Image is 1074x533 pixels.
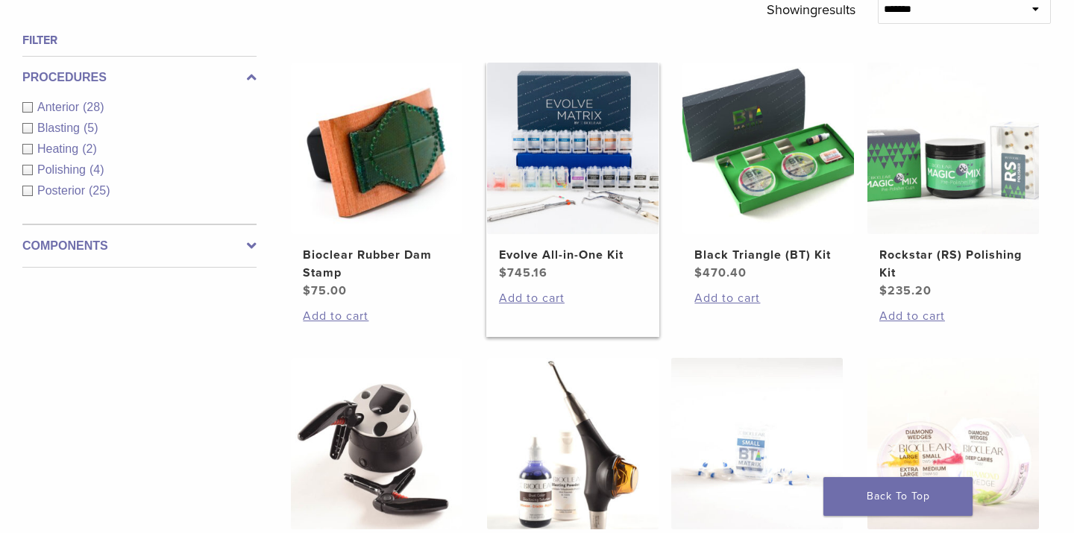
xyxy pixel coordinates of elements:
[694,265,703,280] span: $
[37,142,82,155] span: Heating
[487,63,659,234] img: Evolve All-in-One Kit
[867,63,1040,300] a: Rockstar (RS) Polishing KitRockstar (RS) Polishing Kit $235.20
[682,63,855,282] a: Black Triangle (BT) KitBlack Triangle (BT) Kit $470.40
[82,142,97,155] span: (2)
[303,283,347,298] bdi: 75.00
[694,265,747,280] bdi: 470.40
[499,246,647,264] h2: Evolve All-in-One Kit
[499,289,647,307] a: Add to cart: “Evolve All-in-One Kit”
[37,101,83,113] span: Anterior
[303,307,450,325] a: Add to cart: “Bioclear Rubber Dam Stamp”
[291,358,462,529] img: HeatSync Kit
[290,63,464,300] a: Bioclear Rubber Dam StampBioclear Rubber Dam Stamp $75.00
[487,358,659,529] img: Blaster Kit
[694,289,842,307] a: Add to cart: “Black Triangle (BT) Kit”
[291,63,462,234] img: Bioclear Rubber Dam Stamp
[879,283,888,298] span: $
[37,184,89,197] span: Posterior
[499,265,547,280] bdi: 745.16
[879,246,1027,282] h2: Rockstar (RS) Polishing Kit
[89,184,110,197] span: (25)
[83,101,104,113] span: (28)
[37,163,89,176] span: Polishing
[22,31,257,49] h4: Filter
[867,358,1039,529] img: Diamond Wedge Kits
[879,307,1027,325] a: Add to cart: “Rockstar (RS) Polishing Kit”
[303,283,311,298] span: $
[22,237,257,255] label: Components
[671,358,843,529] img: BT Matrix Series
[22,69,257,86] label: Procedures
[486,63,660,282] a: Evolve All-in-One KitEvolve All-in-One Kit $745.16
[879,283,932,298] bdi: 235.20
[499,265,507,280] span: $
[89,163,104,176] span: (4)
[867,63,1039,234] img: Rockstar (RS) Polishing Kit
[84,122,98,134] span: (5)
[823,477,973,516] a: Back To Top
[694,246,842,264] h2: Black Triangle (BT) Kit
[682,63,854,234] img: Black Triangle (BT) Kit
[303,246,450,282] h2: Bioclear Rubber Dam Stamp
[37,122,84,134] span: Blasting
